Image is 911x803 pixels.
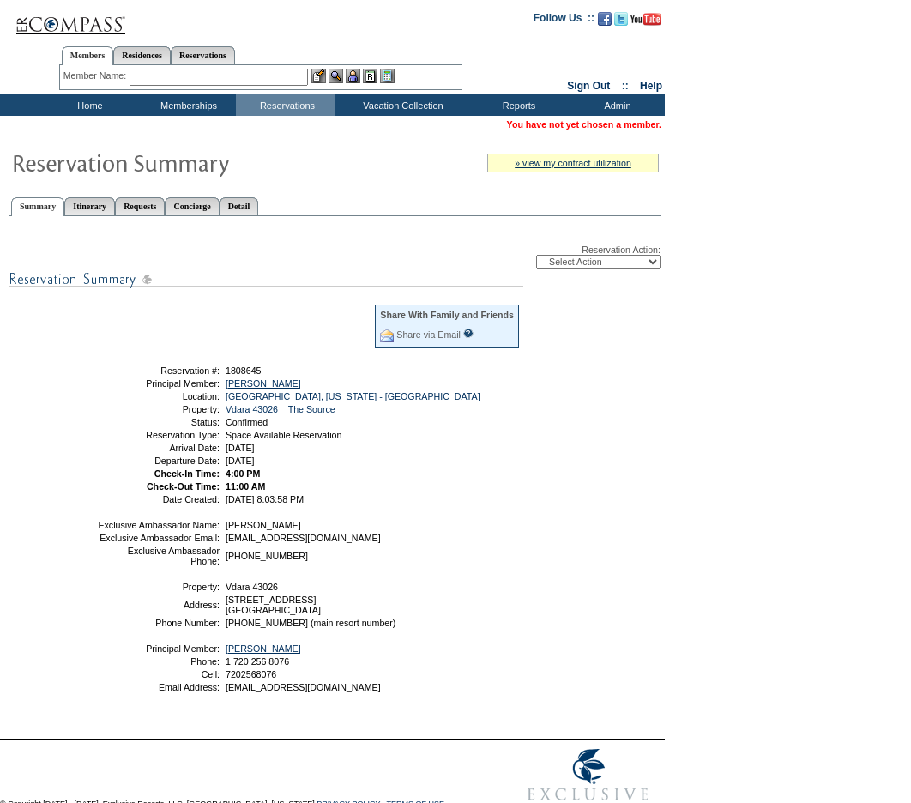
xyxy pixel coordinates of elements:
td: Date Created: [97,494,220,504]
td: Phone: [97,656,220,667]
a: Members [62,46,114,65]
img: Reservaton Summary [11,145,354,179]
td: Admin [566,94,665,116]
a: Subscribe to our YouTube Channel [630,17,661,27]
a: Help [640,80,662,92]
span: 11:00 AM [226,481,265,492]
img: Follow us on Twitter [614,12,628,26]
span: [STREET_ADDRESS] [GEOGRAPHIC_DATA] [226,595,321,615]
span: 7202568076 [226,669,276,679]
td: Arrival Date: [97,443,220,453]
td: Phone Number: [97,618,220,628]
span: [DATE] [226,456,255,466]
td: Principal Member: [97,378,220,389]
td: Property: [97,404,220,414]
a: Concierge [165,197,219,215]
a: Detail [220,197,259,215]
a: Vdara 43026 [226,404,278,414]
a: [GEOGRAPHIC_DATA], [US_STATE] - [GEOGRAPHIC_DATA] [226,391,480,401]
td: Reports [468,94,566,116]
span: [EMAIL_ADDRESS][DOMAIN_NAME] [226,682,381,692]
a: Requests [115,197,165,215]
img: Become our fan on Facebook [598,12,612,26]
a: Residences [113,46,171,64]
img: Subscribe to our YouTube Channel [630,13,661,26]
img: b_calculator.gif [380,69,395,83]
td: Exclusive Ambassador Phone: [97,546,220,566]
td: Home [39,94,137,116]
a: Sign Out [567,80,610,92]
input: What is this? [463,329,474,338]
span: 1 720 256 8076 [226,656,289,667]
a: [PERSON_NAME] [226,378,301,389]
img: Impersonate [346,69,360,83]
td: Reservation Type: [97,430,220,440]
a: The Source [288,404,335,414]
td: Reservations [236,94,335,116]
img: subTtlResSummary.gif [9,269,523,290]
td: Cell: [97,669,220,679]
span: [PERSON_NAME] [226,520,301,530]
td: Reservation #: [97,365,220,376]
td: Location: [97,391,220,401]
span: Vdara 43026 [226,582,278,592]
div: Reservation Action: [9,245,661,269]
td: Email Address: [97,682,220,692]
span: [EMAIL_ADDRESS][DOMAIN_NAME] [226,533,381,543]
td: Principal Member: [97,643,220,654]
span: Space Available Reservation [226,430,341,440]
div: Member Name: [63,69,130,83]
a: Become our fan on Facebook [598,17,612,27]
span: [PHONE_NUMBER] [226,551,308,561]
img: Reservations [363,69,377,83]
span: Confirmed [226,417,268,427]
td: Address: [97,595,220,615]
span: :: [622,80,629,92]
img: View [329,69,343,83]
td: Vacation Collection [335,94,468,116]
span: [DATE] 8:03:58 PM [226,494,304,504]
strong: Check-In Time: [154,468,220,479]
a: [PERSON_NAME] [226,643,301,654]
td: Departure Date: [97,456,220,466]
td: Status: [97,417,220,427]
a: Itinerary [64,197,115,215]
td: Property: [97,582,220,592]
span: [PHONE_NUMBER] (main resort number) [226,618,395,628]
a: Share via Email [396,329,461,340]
td: Memberships [137,94,236,116]
a: » view my contract utilization [515,158,631,168]
span: 1808645 [226,365,262,376]
a: Reservations [171,46,235,64]
div: Share With Family and Friends [380,310,514,320]
td: Follow Us :: [534,10,594,31]
span: [DATE] [226,443,255,453]
img: b_edit.gif [311,69,326,83]
td: Exclusive Ambassador Email: [97,533,220,543]
span: 4:00 PM [226,468,260,479]
a: Summary [11,197,64,216]
span: You have not yet chosen a member. [507,119,661,130]
td: Exclusive Ambassador Name: [97,520,220,530]
strong: Check-Out Time: [147,481,220,492]
a: Follow us on Twitter [614,17,628,27]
